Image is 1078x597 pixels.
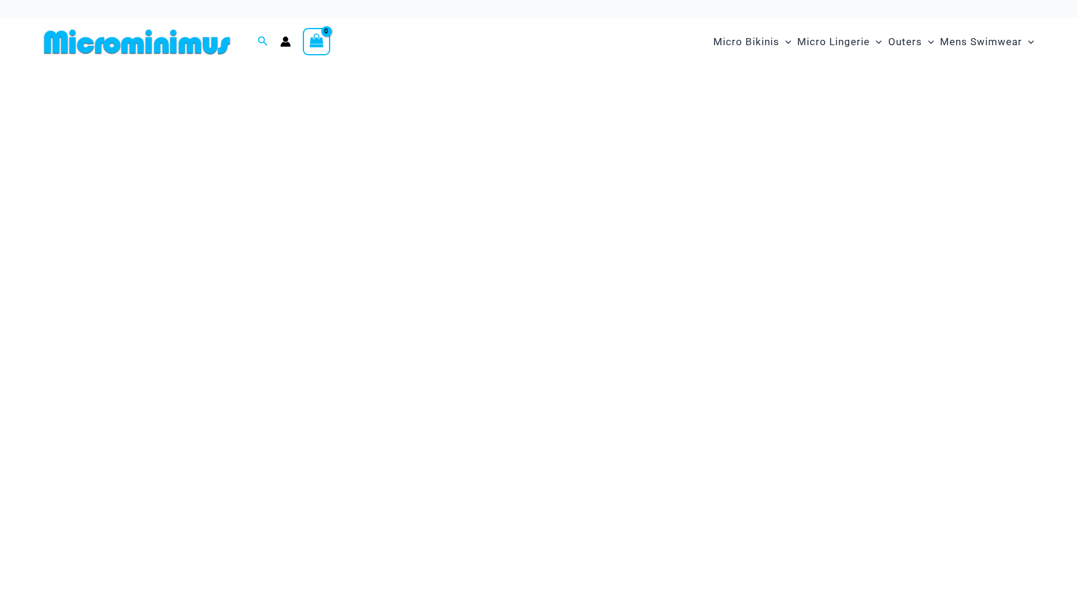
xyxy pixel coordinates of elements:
[870,27,882,57] span: Menu Toggle
[710,24,794,60] a: Micro BikinisMenu ToggleMenu Toggle
[888,27,922,57] span: Outers
[937,24,1037,60] a: Mens SwimwearMenu ToggleMenu Toggle
[1022,27,1034,57] span: Menu Toggle
[713,27,779,57] span: Micro Bikinis
[885,24,937,60] a: OutersMenu ToggleMenu Toggle
[797,27,870,57] span: Micro Lingerie
[779,27,791,57] span: Menu Toggle
[39,29,235,55] img: MM SHOP LOGO FLAT
[280,36,291,47] a: Account icon link
[940,27,1022,57] span: Mens Swimwear
[258,34,268,49] a: Search icon link
[709,22,1039,62] nav: Site Navigation
[303,28,330,55] a: View Shopping Cart, empty
[922,27,934,57] span: Menu Toggle
[794,24,885,60] a: Micro LingerieMenu ToggleMenu Toggle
